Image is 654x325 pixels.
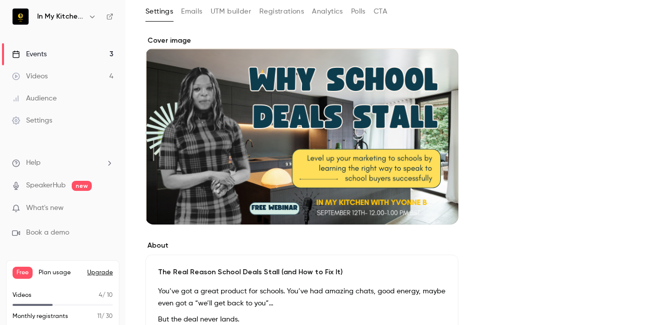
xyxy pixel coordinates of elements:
[312,4,343,20] button: Analytics
[99,292,102,298] span: 4
[13,312,68,321] p: Monthly registrants
[145,4,173,20] button: Settings
[37,12,84,22] h6: In My Kitchen With [PERSON_NAME]
[374,4,387,20] button: CTA
[87,269,113,277] button: Upgrade
[181,4,202,20] button: Emails
[13,291,32,300] p: Videos
[145,36,458,225] section: Cover image
[39,269,81,277] span: Plan usage
[158,267,446,277] p: The Real Reason School Deals Stall (and How to Fix It)
[12,49,47,59] div: Events
[259,4,304,20] button: Registrations
[26,228,69,238] span: Book a demo
[12,93,57,103] div: Audience
[12,158,113,168] li: help-dropdown-opener
[101,204,113,213] iframe: Noticeable Trigger
[26,203,64,213] span: What's new
[26,180,66,191] a: SpeakerHub
[13,267,33,279] span: Free
[158,285,446,309] p: You’ve got a great product for schools. You’ve had amazing chats, good energy, maybe even got a “...
[72,181,92,191] span: new
[145,36,458,46] label: Cover image
[351,4,366,20] button: Polls
[26,158,41,168] span: Help
[13,9,29,25] img: In My Kitchen With Yvonne
[97,312,113,321] p: / 30
[97,313,101,319] span: 11
[12,71,48,81] div: Videos
[211,4,251,20] button: UTM builder
[12,116,52,126] div: Settings
[145,241,458,251] label: About
[99,291,113,300] p: / 10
